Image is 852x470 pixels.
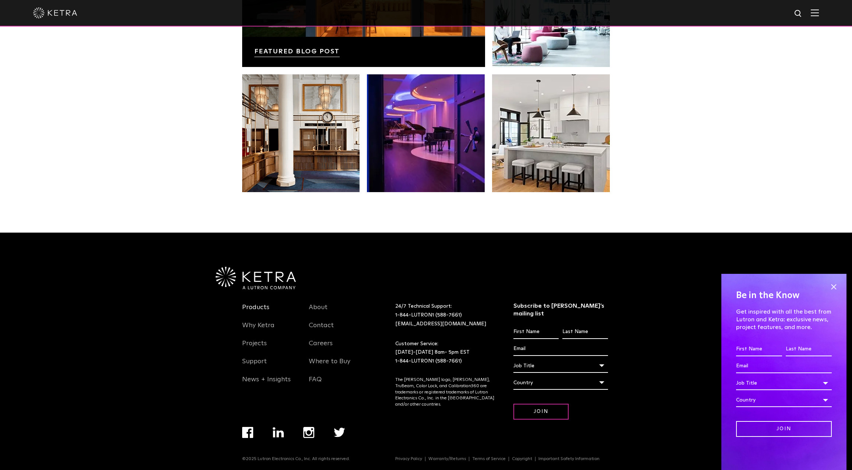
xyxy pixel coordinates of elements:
[513,376,608,390] div: Country
[395,456,610,462] div: Navigation Menu
[736,289,832,303] h4: Be in the Know
[395,358,462,364] a: 1-844-LUTRON1 (588-7661)
[309,302,365,392] div: Navigation Menu
[425,457,469,461] a: Warranty/Returns
[33,7,77,18] img: ketra-logo-2019-white
[736,376,832,390] div: Job Title
[242,303,269,320] a: Products
[334,428,345,437] img: twitter
[736,421,832,437] input: Join
[469,457,509,461] a: Terms of Service
[513,342,608,356] input: Email
[513,404,569,420] input: Join
[786,342,832,356] input: Last Name
[216,267,296,290] img: Ketra-aLutronCo_White_RGB
[242,302,298,392] div: Navigation Menu
[794,9,803,18] img: search icon
[535,457,602,461] a: Important Safety Information
[562,325,608,339] input: Last Name
[242,427,365,456] div: Navigation Menu
[736,359,832,373] input: Email
[395,377,495,408] p: The [PERSON_NAME] logo, [PERSON_NAME], TruBeam, Color Lock, and Calibration360 are trademarks or ...
[309,375,322,392] a: FAQ
[395,321,486,326] a: [EMAIL_ADDRESS][DOMAIN_NAME]
[242,321,275,338] a: Why Ketra
[273,427,284,438] img: linkedin
[242,375,291,392] a: News + Insights
[395,302,495,328] p: 24/7 Technical Support:
[811,9,819,16] img: Hamburger%20Nav.svg
[303,427,314,438] img: instagram
[509,457,535,461] a: Copyright
[242,427,253,438] img: facebook
[736,308,832,331] p: Get inspired with all the best from Lutron and Ketra: exclusive news, project features, and more.
[309,357,350,374] a: Where to Buy
[513,325,559,339] input: First Name
[242,339,267,356] a: Projects
[309,339,333,356] a: Careers
[392,457,425,461] a: Privacy Policy
[242,357,267,374] a: Support
[395,312,462,318] a: 1-844-LUTRON1 (588-7661)
[395,340,495,366] p: Customer Service: [DATE]-[DATE] 8am- 5pm EST
[309,321,334,338] a: Contact
[736,393,832,407] div: Country
[242,456,350,462] p: ©2025 Lutron Electronics Co., Inc. All rights reserved.
[513,359,608,373] div: Job Title
[309,303,328,320] a: About
[736,342,782,356] input: First Name
[513,302,608,318] h3: Subscribe to [PERSON_NAME]’s mailing list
